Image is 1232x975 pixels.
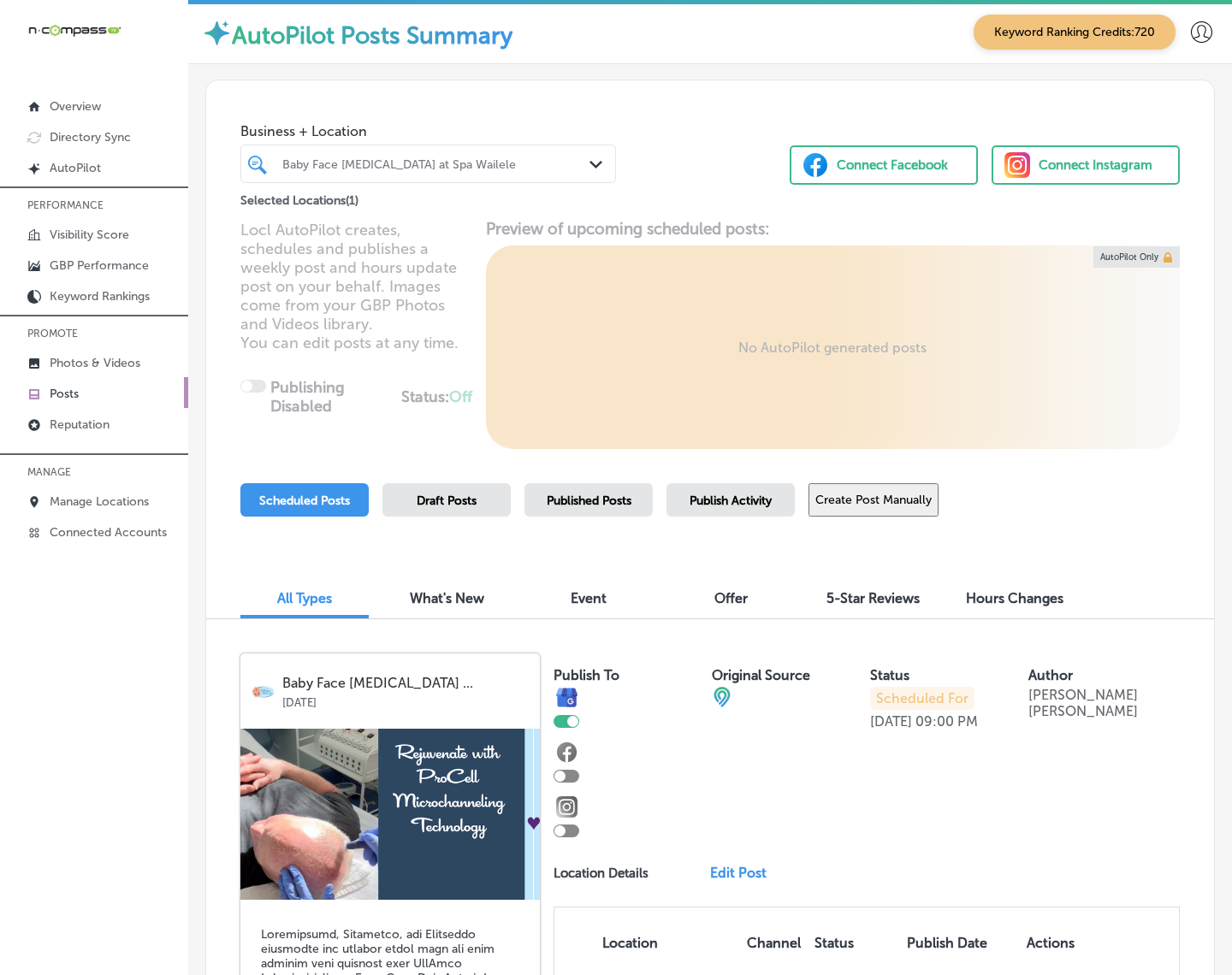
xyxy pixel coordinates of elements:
[50,227,129,242] p: Visibility Score
[50,387,79,401] p: Posts
[50,289,150,304] p: Keyword Rankings
[410,590,484,606] span: What's New
[915,713,978,730] p: 09:00 PM
[710,865,780,881] a: Edit Post
[50,161,101,175] p: AutoPilot
[202,18,232,48] img: autopilot-icon
[1039,152,1152,178] div: Connect Instagram
[571,590,607,606] span: Event
[50,494,149,509] p: Manage Locations
[50,356,140,370] p: Photos & Videos
[50,525,167,540] p: Connected Accounts
[252,681,274,702] img: logo
[992,145,1180,185] button: Connect Instagram
[1028,687,1180,719] p: [PERSON_NAME] [PERSON_NAME]
[870,713,912,730] p: [DATE]
[712,687,732,707] img: cba84b02adce74ede1fb4a8549a95eca.png
[690,493,772,508] span: Publish Activity
[554,667,619,683] label: Publish To
[974,15,1176,50] span: Keyword Ranking Credits: 720
[547,493,631,508] span: Published Posts
[282,676,528,691] p: Baby Face [MEDICAL_DATA] ...
[27,22,121,38] img: 660ab0bf-5cc7-4cb8-ba1c-48b5ae0f18e60NCTV_CLogo_TV_Black_-500x88.png
[240,186,358,208] p: Selected Locations ( 1 )
[554,866,649,881] p: Location Details
[259,493,350,508] span: Scheduled Posts
[808,483,939,517] button: Create Post Manually
[50,258,149,273] p: GBP Performance
[417,493,477,508] span: Draft Posts
[50,99,101,114] p: Overview
[50,130,131,145] p: Directory Sync
[826,590,920,606] span: 5-Star Reviews
[232,21,512,50] label: AutoPilot Posts Summary
[790,145,978,185] button: Connect Facebook
[870,667,909,683] label: Status
[837,152,948,178] div: Connect Facebook
[712,667,810,683] label: Original Source
[240,123,616,139] span: Business + Location
[282,157,591,171] div: Baby Face [MEDICAL_DATA] at Spa Wailele
[282,691,528,709] p: [DATE]
[277,590,332,606] span: All Types
[240,729,540,900] img: 3f5ea620-475a-45e9-8f26-59349ebfbd0dBABY-FACE-SPA-WAILELE-7.png
[966,590,1063,606] span: Hours Changes
[714,590,748,606] span: Offer
[50,417,110,432] p: Reputation
[1028,667,1073,683] label: Author
[870,687,974,710] p: Scheduled For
